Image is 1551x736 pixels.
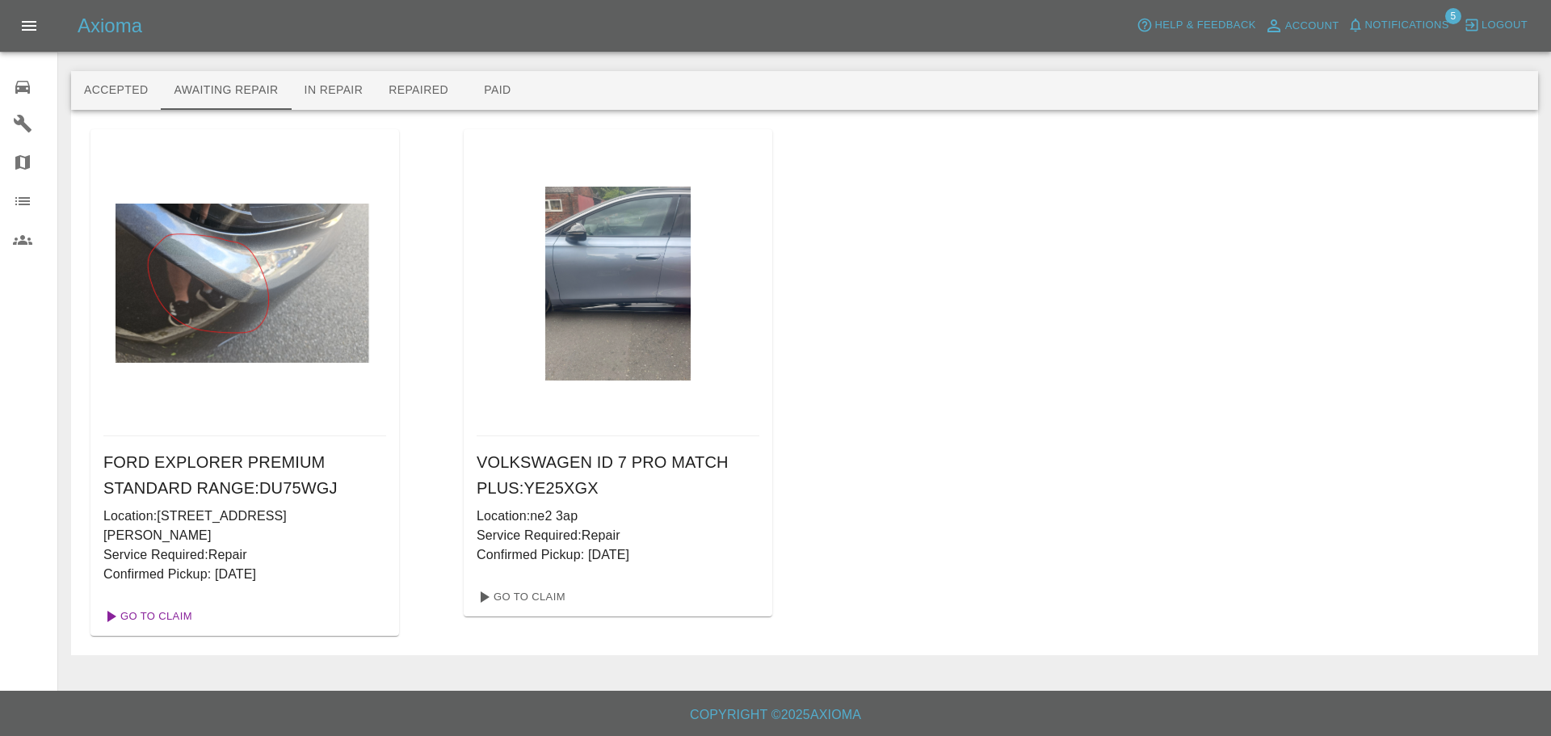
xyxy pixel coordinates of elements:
span: 5 [1445,8,1461,24]
span: Notifications [1365,16,1449,35]
button: Awaiting Repair [161,71,291,110]
button: Help & Feedback [1133,13,1259,38]
h6: Copyright © 2025 Axioma [13,704,1538,726]
p: Service Required: Repair [477,526,759,545]
button: Accepted [71,71,161,110]
a: Go To Claim [97,604,196,629]
a: Account [1260,13,1343,39]
p: Confirmed Pickup: [DATE] [103,565,386,584]
h5: Axioma [78,13,142,39]
p: Service Required: Repair [103,545,386,565]
button: Notifications [1343,13,1453,38]
button: Repaired [376,71,461,110]
span: Help & Feedback [1154,16,1255,35]
h6: VOLKSWAGEN ID 7 PRO MATCH PLUS : YE25XGX [477,449,759,501]
button: Paid [461,71,534,110]
button: Logout [1460,13,1532,38]
span: Logout [1482,16,1528,35]
p: Location: [STREET_ADDRESS][PERSON_NAME] [103,507,386,545]
span: Account [1285,17,1339,36]
p: Location: ne2 3ap [477,507,759,526]
h6: FORD EXPLORER PREMIUM STANDARD RANGE : DU75WGJ [103,449,386,501]
p: Confirmed Pickup: [DATE] [477,545,759,565]
a: Go To Claim [470,584,570,610]
button: Open drawer [10,6,48,45]
button: In Repair [292,71,376,110]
